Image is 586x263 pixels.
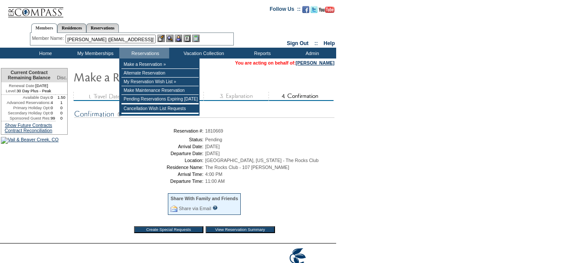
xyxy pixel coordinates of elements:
td: Make a Reservation » [121,60,199,69]
td: Arrival Time: [76,172,203,177]
span: The Rocks Club - 107 [PERSON_NAME] [205,165,289,170]
div: Member Name: [32,35,65,42]
img: Make Reservation [73,68,247,85]
img: View [166,35,174,42]
a: Show Future Contracts [5,123,52,128]
span: :: [314,40,318,46]
td: Secondary Holiday Opt: [1,110,51,116]
td: Primary Holiday Opt: [1,105,51,110]
td: Vacation Collection [169,48,236,58]
a: Members [31,23,58,33]
a: Sign Out [287,40,308,46]
td: 0 [51,95,56,100]
td: Available Days: [1,95,51,100]
a: Become our fan on Facebook [302,9,309,14]
img: Impersonate [175,35,182,42]
td: 0 [56,105,67,110]
input: Create Special Requests [134,226,203,233]
td: 1 [56,100,67,105]
span: 11:00 AM [205,179,225,184]
td: Status: [76,137,203,142]
td: Current Contract Remaining Balance [1,68,56,82]
img: Vail & Beaver Creek, CO [1,137,59,144]
td: 0 [51,105,56,110]
a: Follow us on Twitter [311,9,318,14]
span: [GEOGRAPHIC_DATA], [US_STATE] - The Rocks Club [205,158,318,163]
a: Reservations [86,23,119,32]
img: step4_state2.gif [268,92,334,101]
a: Share via Email [179,206,211,211]
img: step1_state3.gif [73,92,138,101]
img: Become our fan on Facebook [302,6,309,13]
span: [DATE] [205,144,220,149]
img: b_calculator.gif [192,35,200,42]
td: Arrival Date: [76,144,203,149]
input: What is this? [213,205,218,210]
span: You are acting on behalf of: [235,60,334,65]
span: Level: [6,88,16,94]
td: My Memberships [69,48,119,58]
td: 99 [51,116,56,121]
td: Advanced Reservations: [1,100,51,105]
td: Reservations [119,48,169,58]
td: Residence Name: [76,165,203,170]
td: Alternate Reservation [121,69,199,78]
img: Follow us on Twitter [311,6,318,13]
img: Reservations [183,35,191,42]
td: Location: [76,158,203,163]
a: Subscribe to our YouTube Channel [319,9,334,14]
td: Follow Us :: [270,5,301,16]
td: Departure Time: [76,179,203,184]
img: Subscribe to our YouTube Channel [319,6,334,13]
td: [DATE] [1,82,56,88]
input: View Reservation Summary [206,226,275,233]
div: Share With Family and Friends [170,196,238,201]
td: Pending Reservations Expiring [DATE] [121,95,199,104]
span: [DATE] [205,151,220,156]
a: Residences [57,23,86,32]
td: 0 [56,116,67,121]
td: Make Maintenance Reservation [121,86,199,95]
td: 30 Day Plus - Peak [1,88,56,95]
span: Renewal Date: [9,83,35,88]
td: Reports [236,48,286,58]
img: b_edit.gif [157,35,165,42]
td: My Reservation Wish List » [121,78,199,86]
td: Admin [286,48,336,58]
td: Reservation #: [76,128,203,133]
td: 1.50 [56,95,67,100]
a: Contract Reconciliation [5,128,52,133]
td: 0 [51,110,56,116]
a: Help [324,40,335,46]
td: 4 [51,100,56,105]
img: step3_state3.gif [203,92,268,101]
a: [PERSON_NAME] [296,60,334,65]
td: Cancellation Wish List Requests [121,104,199,113]
td: Home [20,48,69,58]
td: Departure Date: [76,151,203,156]
td: Sponsored Guest Res: [1,116,51,121]
span: Disc. [57,75,67,80]
span: 4:00 PM [205,172,223,177]
span: Pending [205,137,222,142]
span: 1810669 [205,128,223,133]
td: 0 [56,110,67,116]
